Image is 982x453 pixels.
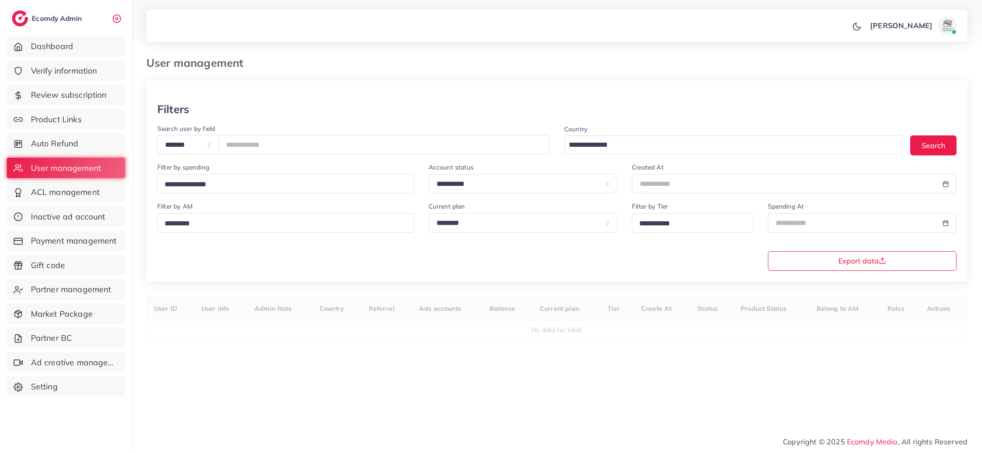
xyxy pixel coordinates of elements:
[157,202,193,211] label: Filter by AM
[31,114,82,125] span: Product Links
[7,352,125,373] a: Ad creative management
[7,206,125,227] a: Inactive ad account
[632,163,664,172] label: Created At
[898,436,967,447] span: , All rights Reserved
[7,158,125,179] a: User management
[31,162,101,174] span: User management
[31,357,118,368] span: Ad creative management
[31,332,72,344] span: Partner BC
[12,10,28,26] img: logo
[865,16,960,35] a: [PERSON_NAME]avatar
[768,251,957,271] button: Export data
[7,376,125,397] a: Setting
[157,163,209,172] label: Filter by spending
[12,10,84,26] a: logoEcomdy Admin
[7,328,125,348] a: Partner BC
[564,135,903,154] div: Search for option
[157,213,414,233] div: Search for option
[31,211,105,223] span: Inactive ad account
[7,182,125,203] a: ACL management
[31,284,111,295] span: Partner management
[768,202,804,211] label: Spending At
[31,40,73,52] span: Dashboard
[632,213,753,233] div: Search for option
[783,436,967,447] span: Copyright © 2025
[7,60,125,81] a: Verify information
[564,124,587,134] label: Country
[632,202,668,211] label: Filter by Tier
[429,202,465,211] label: Current plan
[31,235,117,247] span: Payment management
[161,217,402,231] input: Search for option
[146,56,251,70] h3: User management
[847,437,898,446] a: Ecomdy Media
[31,308,93,320] span: Market Package
[32,14,84,23] h2: Ecomdy Admin
[7,279,125,300] a: Partner management
[938,16,957,35] img: avatar
[7,304,125,324] a: Market Package
[870,20,932,31] p: [PERSON_NAME]
[910,135,957,155] button: Search
[157,103,189,116] h3: Filters
[7,85,125,105] a: Review subscription
[157,174,414,194] div: Search for option
[7,109,125,130] a: Product Links
[636,217,741,231] input: Search for option
[7,230,125,251] a: Payment management
[31,138,79,149] span: Auto Refund
[429,163,474,172] label: Account status
[7,255,125,276] a: Gift code
[161,178,402,192] input: Search for option
[31,381,58,393] span: Setting
[838,257,886,264] span: Export data
[7,36,125,57] a: Dashboard
[566,138,891,152] input: Search for option
[157,124,215,133] label: Search user by field
[7,133,125,154] a: Auto Refund
[31,65,97,77] span: Verify information
[31,186,100,198] span: ACL management
[31,89,107,101] span: Review subscription
[31,259,65,271] span: Gift code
